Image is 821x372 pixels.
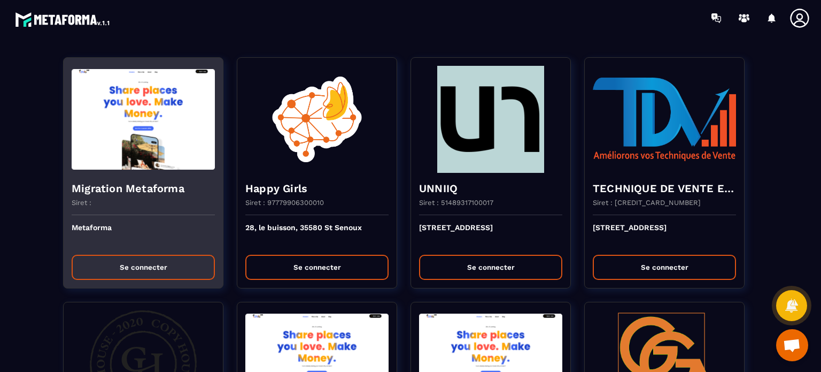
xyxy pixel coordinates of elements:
[419,199,493,207] p: Siret : 51489317100017
[593,181,736,196] h4: TECHNIQUE DE VENTE EDITION
[593,223,736,247] p: [STREET_ADDRESS]
[593,66,736,173] img: funnel-background
[72,181,215,196] h4: Migration Metaforma
[419,66,562,173] img: funnel-background
[245,66,389,173] img: funnel-background
[419,255,562,280] button: Se connecter
[15,10,111,29] img: logo
[776,329,808,361] div: Ouvrir le chat
[72,223,215,247] p: Metaforma
[419,223,562,247] p: [STREET_ADDRESS]
[72,66,215,173] img: funnel-background
[245,223,389,247] p: 28, le buisson, 35580 St Senoux
[245,255,389,280] button: Se connecter
[593,199,701,207] p: Siret : [CREDIT_CARD_NUMBER]
[419,181,562,196] h4: UNNIIQ
[245,199,324,207] p: Siret : 97779906300010
[245,181,389,196] h4: Happy Girls
[593,255,736,280] button: Se connecter
[72,199,91,207] p: Siret :
[72,255,215,280] button: Se connecter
